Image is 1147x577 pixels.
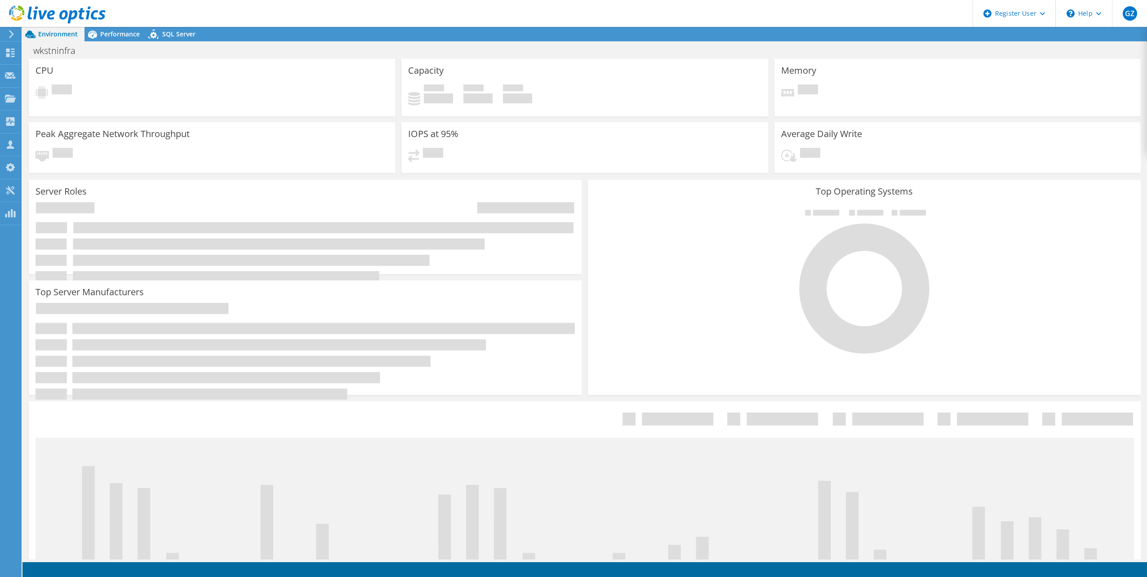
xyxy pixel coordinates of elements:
[36,129,190,139] h3: Peak Aggregate Network Throughput
[53,148,73,160] span: Pending
[408,66,444,75] h3: Capacity
[29,46,89,56] h1: wkstninfra
[162,30,196,38] span: SQL Server
[100,30,140,38] span: Performance
[800,148,820,160] span: Pending
[424,84,444,93] span: Used
[423,148,443,160] span: Pending
[503,93,532,103] h4: 0 GiB
[408,129,458,139] h3: IOPS at 95%
[1123,6,1137,21] span: GZ
[463,84,484,93] span: Free
[36,186,87,196] h3: Server Roles
[463,93,493,103] h4: 0 GiB
[38,30,78,38] span: Environment
[503,84,523,93] span: Total
[798,84,818,97] span: Pending
[781,129,862,139] h3: Average Daily Write
[595,186,1134,196] h3: Top Operating Systems
[36,66,53,75] h3: CPU
[781,66,816,75] h3: Memory
[52,84,72,97] span: Pending
[36,287,144,297] h3: Top Server Manufacturers
[424,93,453,103] h4: 0 GiB
[1067,9,1075,18] svg: \n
